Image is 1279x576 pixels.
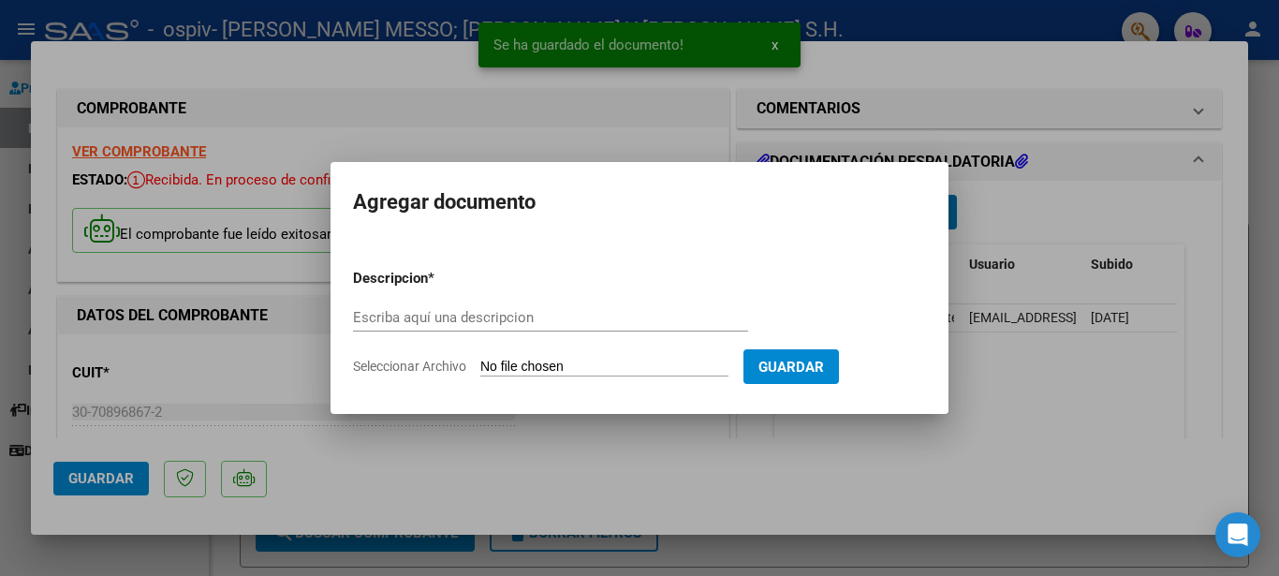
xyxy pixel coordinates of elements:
[1215,512,1260,557] div: Open Intercom Messenger
[743,349,839,384] button: Guardar
[353,185,926,220] h2: Agregar documento
[353,268,525,289] p: Descripcion
[353,359,466,374] span: Seleccionar Archivo
[758,359,824,376] span: Guardar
